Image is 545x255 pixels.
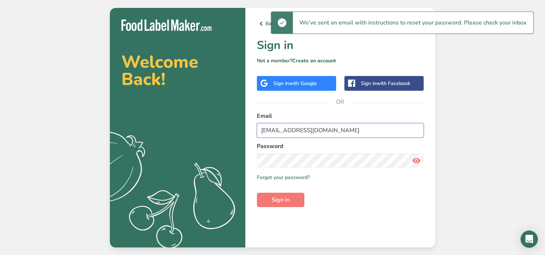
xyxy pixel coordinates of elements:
span: with Facebook [376,80,410,87]
h2: Welcome Back! [121,53,234,88]
input: Enter Your Email [257,123,424,138]
div: Sign in [361,80,410,87]
div: Open Intercom Messenger [521,231,538,248]
label: Password [257,142,424,151]
span: with Google [289,80,317,87]
a: Forgot your password? [257,174,310,181]
h1: Sign in [257,37,424,54]
p: Not a member? [257,57,424,64]
button: Sign in [257,193,304,207]
img: Food Label Maker [121,19,211,31]
span: Sign in [272,196,290,204]
span: OR [330,91,351,113]
a: Create an account [292,57,336,64]
div: We've sent an email with instructions to reset your password. Please check your inbox [293,12,533,33]
label: Email [257,112,424,120]
a: Back [257,19,424,28]
div: Sign in [273,80,317,87]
